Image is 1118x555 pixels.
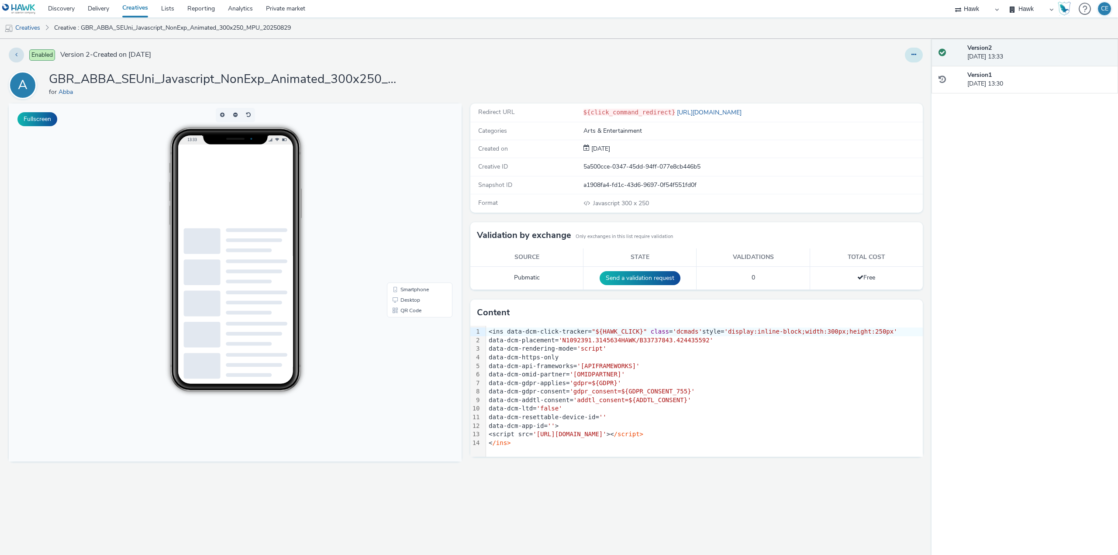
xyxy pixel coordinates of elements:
[486,379,923,388] div: data-dcm-gdpr-applies=
[486,370,923,379] div: data-dcm-omid-partner=
[559,337,713,344] span: 'N1092391.3145634HAWK/B33737843.424435592'
[470,396,481,405] div: 9
[478,145,508,153] span: Created on
[569,371,625,378] span: '[OMIDPARTNER]'
[548,422,555,429] span: ''
[599,414,607,421] span: ''
[18,73,28,97] div: A
[573,396,691,403] span: 'addtl_consent=${ADDTL_CONSENT}'
[673,328,702,335] span: 'dcmads'
[486,336,923,345] div: data-dcm-placement=
[593,199,621,207] span: Javascript
[583,248,697,266] th: State
[583,181,922,190] div: a1908fa4-fd1c-43d6-9697-0f54f551fd0f
[478,162,508,171] span: Creative ID
[569,388,695,395] span: 'gdpr_consent=${GDPR_CONSENT_755}'
[651,328,669,335] span: class
[470,413,481,422] div: 11
[486,413,923,422] div: data-dcm-resettable-device-id=
[583,162,922,171] div: 5a500cce-0347-45dd-94ff-077e8cb446b5
[478,108,515,116] span: Redirect URL
[967,44,1111,62] div: [DATE] 13:33
[470,387,481,396] div: 8
[486,362,923,371] div: data-dcm-api-frameworks=
[583,127,922,135] div: Arts & Entertainment
[967,71,1111,89] div: [DATE] 13:30
[492,439,511,446] span: /ins>
[537,405,562,412] span: 'false'
[583,109,676,116] code: ${click_command_redirect}
[486,387,923,396] div: data-dcm-gdpr-consent=
[59,88,76,96] a: Abba
[1058,2,1071,16] img: Hawk Academy
[486,396,923,405] div: data-dcm-addtl-consent=
[29,49,55,61] span: Enabled
[470,439,481,448] div: 14
[470,345,481,353] div: 3
[486,353,923,362] div: data-dcm-https-only
[478,199,498,207] span: Format
[577,345,606,352] span: 'script'
[967,44,992,52] strong: Version 2
[533,431,607,438] span: '[URL][DOMAIN_NAME]'
[392,183,420,189] span: Smartphone
[49,88,59,96] span: for
[477,306,510,319] h3: Content
[470,404,481,413] div: 10
[697,248,810,266] th: Validations
[392,194,411,199] span: Desktop
[577,362,639,369] span: '[APIFRAMEWORKS]'
[470,248,583,266] th: Source
[614,431,643,438] span: /script>
[49,71,398,88] h1: GBR_ABBA_SEUni_Javascript_NonExp_Animated_300x250_MPU_20250829
[478,127,507,135] span: Categories
[752,273,755,282] span: 0
[470,266,583,290] td: Pubmatic
[478,181,512,189] span: Snapshot ID
[380,191,442,202] li: Desktop
[486,345,923,353] div: data-dcm-rendering-mode=
[470,353,481,362] div: 4
[590,145,610,153] div: Creation 29 August 2025, 13:30
[857,273,875,282] span: Free
[592,199,649,207] span: 300 x 250
[967,71,992,79] strong: Version 1
[470,370,481,379] div: 6
[9,81,40,89] a: A
[675,108,745,117] a: [URL][DOMAIN_NAME]
[470,362,481,371] div: 5
[810,248,923,266] th: Total cost
[50,17,295,38] a: Creative : GBR_ABBA_SEUni_Javascript_NonExp_Animated_300x250_MPU_20250829
[178,34,188,38] span: 13:33
[486,422,923,431] div: data-dcm-app-id= >
[724,328,897,335] span: 'display:inline-block;width:300px;height:250px'
[576,233,673,240] small: Only exchanges in this list require validation
[486,430,923,439] div: <script src= ><
[1101,2,1108,15] div: CE
[1058,2,1074,16] a: Hawk Academy
[600,271,680,285] button: Send a validation request
[470,422,481,431] div: 12
[470,336,481,345] div: 2
[17,112,57,126] button: Fullscreen
[470,430,481,439] div: 13
[392,204,413,210] span: QR Code
[470,327,481,336] div: 1
[477,229,571,242] h3: Validation by exchange
[380,181,442,191] li: Smartphone
[486,439,923,448] div: <
[380,202,442,212] li: QR Code
[592,328,647,335] span: "${HAWK_CLICK}"
[569,379,621,386] span: 'gdpr=${GDPR}'
[60,50,151,60] span: Version 2 - Created on [DATE]
[486,327,923,336] div: <ins data-dcm-click-tracker= = style=
[470,379,481,388] div: 7
[2,3,36,14] img: undefined Logo
[486,404,923,413] div: data-dcm-ltd=
[4,24,13,33] img: mobile
[590,145,610,153] span: [DATE]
